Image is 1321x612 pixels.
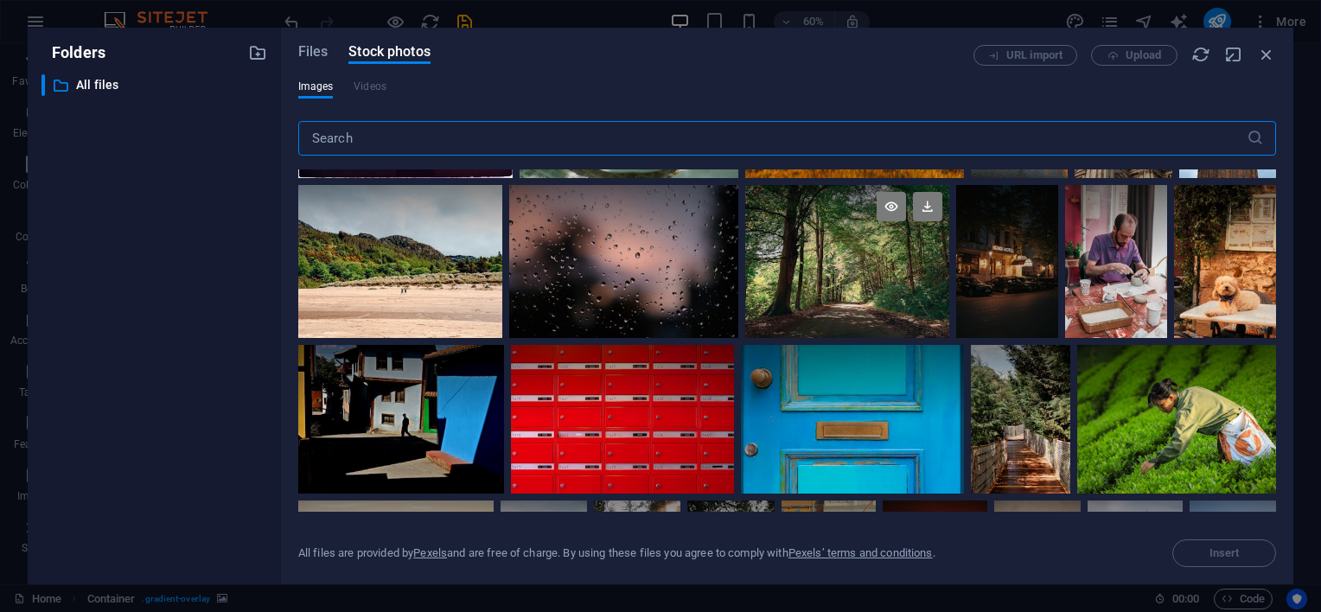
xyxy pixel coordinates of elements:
span: Select a file first [1172,539,1276,567]
p: All files [76,75,235,95]
i: Minimize [1224,45,1243,64]
i: Close [1257,45,1276,64]
span: This file type is not supported by this element [354,76,386,97]
span: Images [298,76,334,97]
a: Pexels’ terms and conditions [788,546,933,559]
span: Stock photos [348,41,430,62]
div: ​ [41,74,45,96]
p: Folders [41,41,105,64]
i: Reload [1191,45,1210,64]
i: Create new folder [248,43,267,62]
div: All files are provided by and are free of charge. By using these files you agree to comply with . [298,545,935,561]
a: Pexels [413,546,447,559]
input: Search [298,121,1247,156]
span: Files [298,41,329,62]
